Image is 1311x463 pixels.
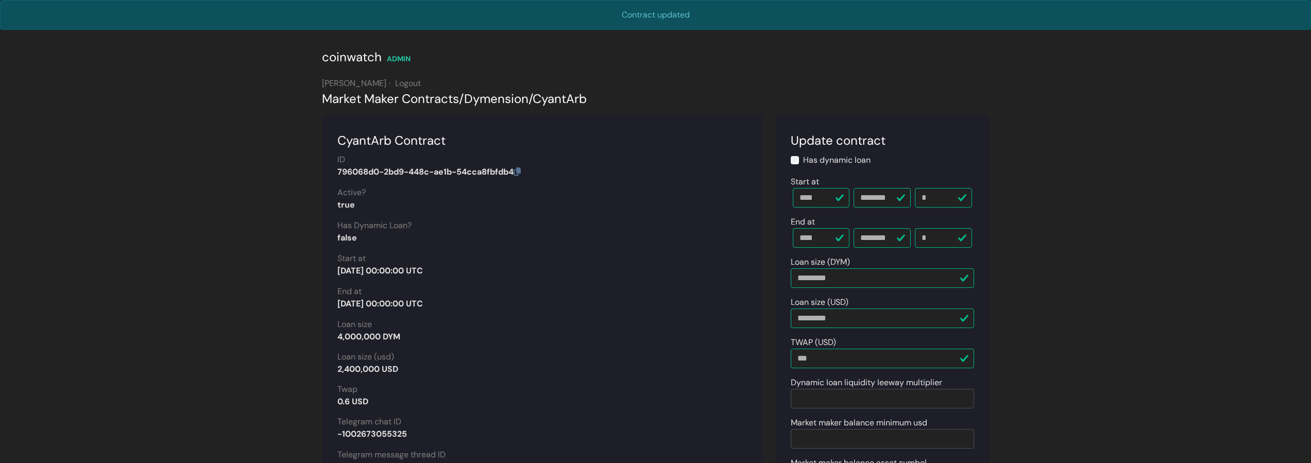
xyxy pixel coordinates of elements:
strong: true [337,199,355,210]
label: Has dynamic loan [803,154,871,166]
div: coinwatch [322,48,382,66]
strong: 2,400,000 USD [337,364,398,374]
strong: -1002673055325 [337,428,407,439]
strong: [DATE] 00:00:00 UTC [337,298,423,309]
label: End at [337,285,362,298]
strong: 0.6 USD [337,396,368,407]
div: CyantArb Contract [337,131,747,150]
span: · [389,78,390,89]
label: Twap [337,383,357,396]
label: Loan size (DYM) [791,256,850,268]
label: TWAP (USD) [791,336,836,349]
label: Has Dynamic Loan? [337,219,412,232]
label: Loan size (USD) [791,296,848,308]
label: Market maker balance minimum usd [791,417,927,429]
span: / [459,91,464,107]
label: Dynamic loan liquidity leeway multiplier [791,376,942,389]
div: [PERSON_NAME] [322,77,990,90]
label: ID [337,153,345,166]
strong: 796068d0-2bd9-448c-ae1b-54cca8fbfdb4 [337,166,521,177]
span: / [529,91,533,107]
label: Active? [337,186,366,199]
strong: 4,000,000 DYM [337,331,400,342]
label: Telegram chat ID [337,416,401,428]
label: Start at [791,176,819,188]
strong: false [337,232,357,243]
label: Loan size [337,318,372,331]
strong: [DATE] 00:00:00 UTC [337,265,423,276]
div: Update contract [791,131,974,150]
div: Market Maker Contracts Dymension CyantArb [322,90,990,108]
label: Telegram message thread ID [337,449,446,461]
a: coinwatch ADMIN [322,53,411,64]
label: End at [791,216,815,228]
label: Start at [337,252,366,265]
label: Loan size (usd) [337,351,394,363]
a: Logout [395,78,421,89]
div: ADMIN [387,54,411,64]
